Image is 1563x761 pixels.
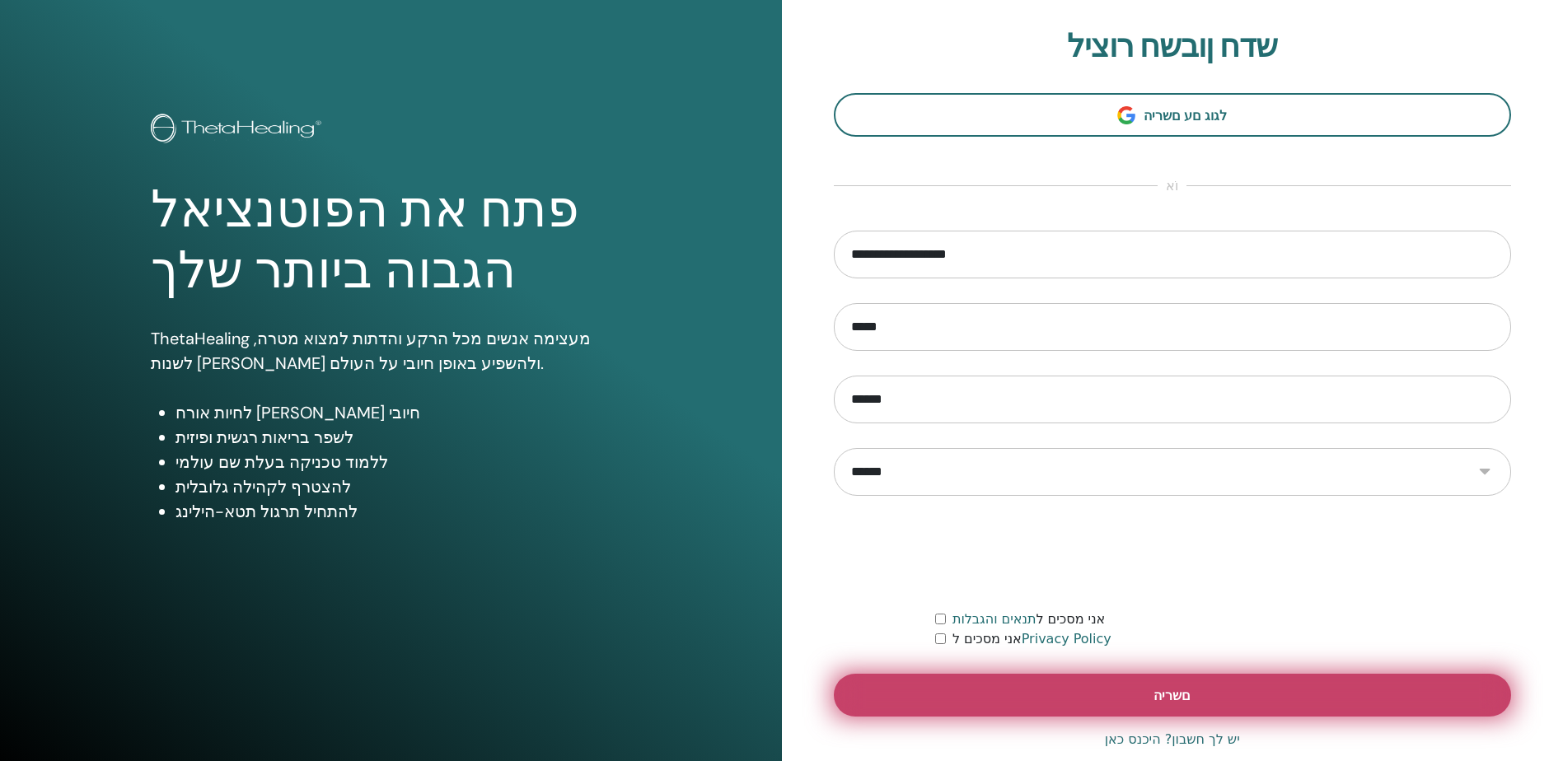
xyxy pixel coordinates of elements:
h2: שדח ןובשח רוציל [834,28,1512,66]
span: םשריה [1154,687,1191,704]
a: יש לך חשבון? היכנס כאן [1105,730,1240,749]
li: להצטרף לקהילה גלובלית [175,474,630,499]
li: לשפר בריאות רגשית ופיזית [175,425,630,450]
li: להתחיל תרגול תטא-הילינג [175,499,630,524]
button: םשריה [834,674,1512,717]
span: לגוג םע םשריה [1144,107,1227,124]
a: תנאים והגבלות [952,611,1037,627]
a: Privacy Policy [1022,631,1111,647]
h1: פתח את הפוטנציאל הגבוה ביותר שלך [151,180,630,302]
a: לגוג םע םשריה [834,93,1512,137]
label: אני מסכים ל [952,629,1111,649]
p: ThetaHealing מעצימה אנשים מכל הרקע והדתות למצוא מטרה, לשנות [PERSON_NAME] ולהשפיע באופן חיובי על ... [151,326,630,376]
li: לחיות אורח [PERSON_NAME] חיובי [175,400,630,425]
span: וֹא [1158,176,1186,196]
label: אני מסכים ל [952,609,1105,629]
li: ללמוד טכניקה בעלת שם עולמי [175,450,630,474]
iframe: reCAPTCHA [1047,521,1298,585]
